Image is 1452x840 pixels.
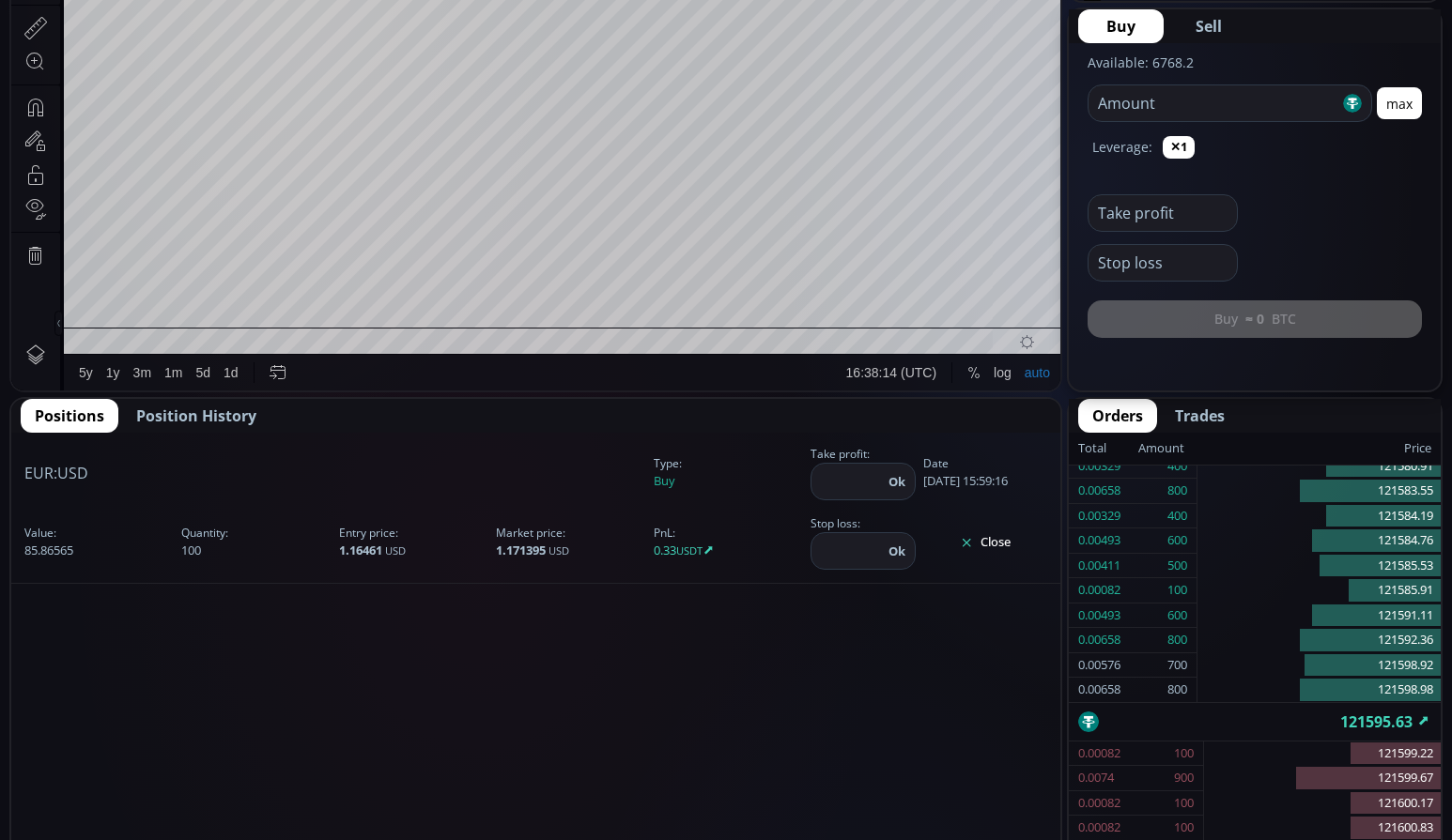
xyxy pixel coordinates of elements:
[1078,741,1120,766] div: 0.00082
[1175,405,1225,427] span: Trades
[1167,628,1187,652] div: 800
[24,463,54,483] b: EUR
[1007,632,1045,667] div: Toggle Auto Scale
[24,462,88,484] span: :USD
[224,46,234,60] div: O
[1163,136,1195,159] button: ✕1
[950,632,976,667] div: Toggle Percentage
[122,642,140,657] div: 3m
[1078,628,1120,652] div: 0.00658
[1184,436,1431,461] div: Price
[923,527,1047,557] button: Close
[1078,504,1120,528] div: 0.00329
[61,43,91,60] div: BTC
[1197,628,1441,653] div: 121592.36
[1078,678,1120,702] div: 0.00658
[1167,479,1187,503] div: 800
[1197,504,1441,529] div: 121584.19
[91,43,121,60] div: 1D
[43,588,52,613] div: Hide Drawings Toolbar
[21,399,118,433] button: Positions
[1167,678,1187,702] div: 800
[192,43,209,60] div: Market open
[153,642,171,657] div: 1m
[339,542,382,558] b: 1.16461
[1092,137,1152,157] label: Leverage:
[1078,766,1114,790] div: 0.0074
[976,632,1007,667] div: Toggle Log Scale
[136,405,256,427] span: Position History
[1078,653,1120,678] div: 0.00576
[68,642,82,657] div: 5y
[1138,436,1184,461] div: Amount
[442,46,452,60] div: C
[1197,603,1441,629] div: 121591.11
[1106,15,1135,38] span: Buy
[1078,454,1120,479] div: 0.00329
[371,46,378,60] div: L
[1167,454,1187,479] div: 400
[1197,653,1441,679] div: 121598.92
[982,642,1000,657] div: log
[1078,791,1120,816] div: 0.00082
[452,46,509,60] div: 121595.63
[1377,87,1422,119] button: max
[178,517,334,568] span: 100
[1167,528,1187,553] div: 600
[1092,405,1143,427] span: Orders
[121,43,178,60] div: Bitcoin
[1078,578,1120,603] div: 0.00082
[1078,554,1120,578] div: 0.00411
[883,471,911,492] button: Ok
[1069,703,1441,741] div: 121595.63
[883,541,911,561] button: Ok
[35,405,104,427] span: Positions
[1078,603,1120,628] div: 0.00493
[548,543,569,557] small: USD
[1197,479,1441,504] div: 121583.55
[253,10,307,25] div: Compare
[252,632,282,667] div: Go to
[1161,399,1239,433] button: Trades
[1204,766,1441,791] div: 121599.67
[1167,9,1250,43] button: Sell
[1204,741,1441,767] div: 121599.22
[1197,454,1441,480] div: 121580.91
[160,10,169,25] div: D
[1174,791,1194,816] div: 100
[1174,741,1194,766] div: 100
[307,46,364,60] div: 122200.00
[1078,528,1120,553] div: 0.00493
[1167,653,1187,678] div: 700
[1174,766,1194,790] div: 900
[828,632,932,667] button: 16:38:14 (UTC)
[17,251,32,268] div: 
[650,448,807,498] span: Buy
[378,46,436,60] div: 118920.92
[1197,578,1441,603] div: 121585.91
[235,46,292,60] div: 120134.09
[1197,678,1441,702] div: 121598.98
[21,517,178,568] span: 85.86565
[1204,791,1441,817] div: 121600.17
[1078,399,1157,433] button: Orders
[1197,554,1441,579] div: 121585.53
[919,448,1051,498] span: [DATE] 15:59:16
[1078,9,1164,43] button: Buy
[1167,504,1187,528] div: 400
[1078,816,1120,840] div: 0.00082
[1167,554,1187,578] div: 500
[385,543,406,557] small: USD
[61,68,101,82] div: Volume
[185,642,200,657] div: 5d
[515,46,619,60] div: +1461.55 (+1.22%)
[1088,53,1194,71] label: Available: 6768.2
[835,642,925,657] span: 16:38:14 (UTC)
[95,642,109,657] div: 1y
[1196,15,1222,38] span: Sell
[1167,603,1187,628] div: 600
[122,399,270,433] button: Position History
[350,10,408,25] div: Indicators
[212,642,227,657] div: 1d
[1197,528,1441,554] div: 121584.76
